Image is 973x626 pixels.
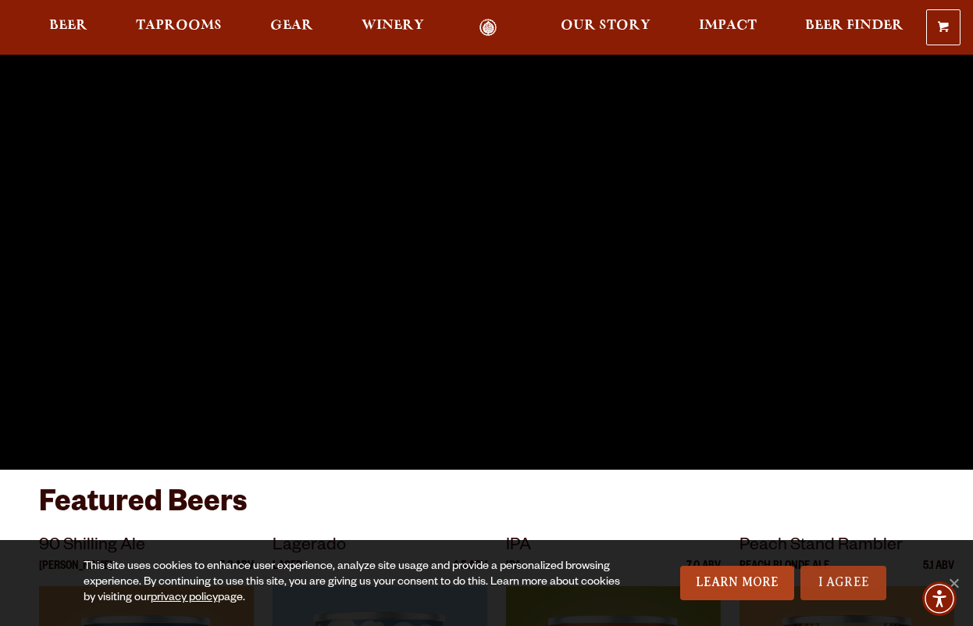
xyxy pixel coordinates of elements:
a: Our Story [551,19,661,37]
span: Taprooms [136,20,222,32]
div: This site uses cookies to enhance user experience, analyze site usage and provide a personalized ... [84,560,621,606]
a: Gear [260,19,323,37]
span: Beer [49,20,87,32]
p: 90 Shilling Ale [39,533,254,561]
a: Learn More [680,566,795,600]
h3: Featured Beers [39,485,934,533]
p: Peach Stand Rambler [740,533,954,561]
span: Beer Finder [805,20,903,32]
span: Gear [270,20,313,32]
a: Taprooms [126,19,232,37]
a: privacy policy [151,592,218,605]
p: Lagerado [273,533,487,561]
a: I Agree [800,566,886,600]
a: Winery [351,19,434,37]
a: Odell Home [459,19,518,37]
p: IPA [506,533,721,561]
a: Beer [39,19,98,37]
span: Winery [362,20,424,32]
a: Beer Finder [795,19,914,37]
span: Our Story [561,20,650,32]
div: Accessibility Menu [922,581,957,616]
a: Impact [689,19,767,37]
span: Impact [699,20,757,32]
